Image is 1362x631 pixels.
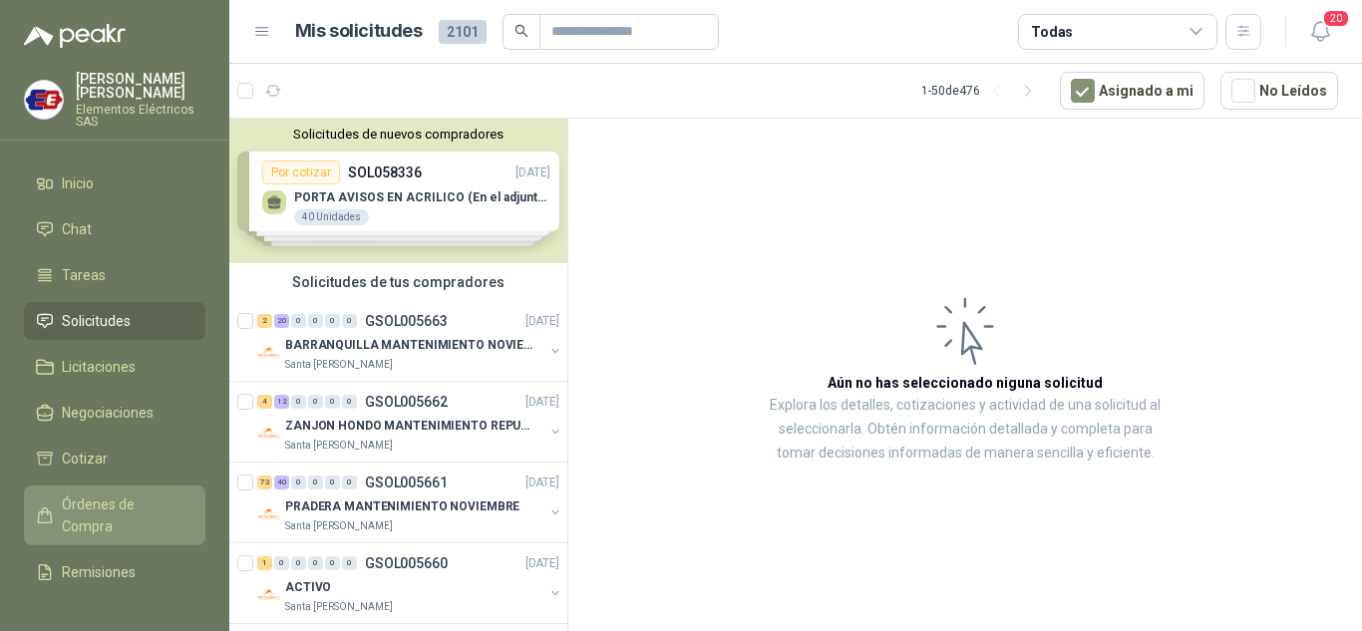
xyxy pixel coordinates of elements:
[365,395,448,409] p: GSOL005662
[229,119,567,263] div: Solicitudes de nuevos compradoresPor cotizarSOL058336[DATE] PORTA AVISOS EN ACRILICO (En el adjun...
[285,518,393,534] p: Santa [PERSON_NAME]
[291,395,306,409] div: 0
[62,218,92,240] span: Chat
[285,599,393,615] p: Santa [PERSON_NAME]
[291,556,306,570] div: 0
[24,394,205,432] a: Negociaciones
[525,393,559,412] p: [DATE]
[24,210,205,248] a: Chat
[828,372,1103,394] h3: Aún no has seleccionado niguna solicitud
[285,497,519,516] p: PRADERA MANTENIMIENTO NOVIEMBRE
[514,24,528,38] span: search
[24,553,205,591] a: Remisiones
[365,556,448,570] p: GSOL005660
[1060,72,1204,110] button: Asignado a mi
[62,561,136,583] span: Remisiones
[257,502,281,526] img: Company Logo
[257,395,272,409] div: 4
[62,264,106,286] span: Tareas
[62,172,94,194] span: Inicio
[308,314,323,328] div: 0
[257,390,563,454] a: 4 12 0 0 0 0 GSOL005662[DATE] Company LogoZANJON HONDO MANTENIMIENTO REPUESTOSSanta [PERSON_NAME]
[325,395,340,409] div: 0
[24,348,205,386] a: Licitaciones
[24,256,205,294] a: Tareas
[257,556,272,570] div: 1
[325,475,340,489] div: 0
[257,583,281,607] img: Company Logo
[257,314,272,328] div: 2
[342,556,357,570] div: 0
[342,395,357,409] div: 0
[62,448,108,470] span: Cotizar
[24,164,205,202] a: Inicio
[257,422,281,446] img: Company Logo
[257,471,563,534] a: 73 40 0 0 0 0 GSOL005661[DATE] Company LogoPRADERA MANTENIMIENTO NOVIEMBRESanta [PERSON_NAME]
[257,551,563,615] a: 1 0 0 0 0 0 GSOL005660[DATE] Company LogoACTIVOSanta [PERSON_NAME]
[525,312,559,331] p: [DATE]
[274,314,289,328] div: 20
[76,72,205,100] p: [PERSON_NAME] [PERSON_NAME]
[1031,21,1073,43] div: Todas
[308,556,323,570] div: 0
[921,75,1044,107] div: 1 - 50 de 476
[342,314,357,328] div: 0
[257,341,281,365] img: Company Logo
[365,314,448,328] p: GSOL005663
[325,314,340,328] div: 0
[76,104,205,128] p: Elementos Eléctricos SAS
[257,309,563,373] a: 2 20 0 0 0 0 GSOL005663[DATE] Company LogoBARRANQUILLA MANTENIMIENTO NOVIEMBRESanta [PERSON_NAME]
[62,493,186,537] span: Órdenes de Compra
[1220,72,1338,110] button: No Leídos
[24,24,126,48] img: Logo peakr
[274,475,289,489] div: 40
[62,402,154,424] span: Negociaciones
[325,556,340,570] div: 0
[1302,14,1338,50] button: 20
[285,417,533,436] p: ZANJON HONDO MANTENIMIENTO REPUESTOS
[62,310,131,332] span: Solicitudes
[285,438,393,454] p: Santa [PERSON_NAME]
[291,314,306,328] div: 0
[257,475,272,489] div: 73
[768,394,1163,466] p: Explora los detalles, cotizaciones y actividad de una solicitud al seleccionarla. Obtén informaci...
[439,20,487,44] span: 2101
[62,356,136,378] span: Licitaciones
[308,475,323,489] div: 0
[308,395,323,409] div: 0
[365,475,448,489] p: GSOL005661
[24,302,205,340] a: Solicitudes
[24,485,205,545] a: Órdenes de Compra
[525,473,559,492] p: [DATE]
[291,475,306,489] div: 0
[295,17,423,46] h1: Mis solicitudes
[229,263,567,301] div: Solicitudes de tus compradores
[24,440,205,477] a: Cotizar
[285,578,331,597] p: ACTIVO
[274,395,289,409] div: 12
[285,336,533,355] p: BARRANQUILLA MANTENIMIENTO NOVIEMBRE
[274,556,289,570] div: 0
[342,475,357,489] div: 0
[25,81,63,119] img: Company Logo
[1322,9,1350,28] span: 20
[525,554,559,573] p: [DATE]
[285,357,393,373] p: Santa [PERSON_NAME]
[237,127,559,142] button: Solicitudes de nuevos compradores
